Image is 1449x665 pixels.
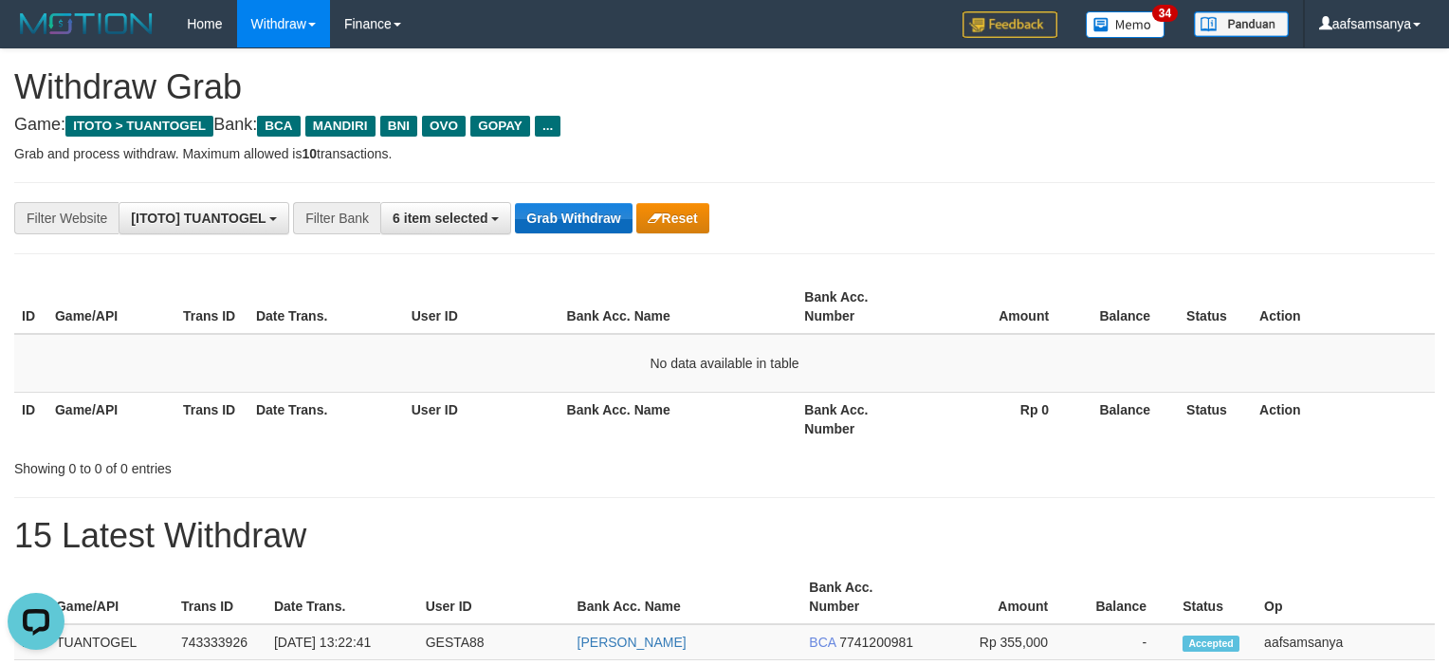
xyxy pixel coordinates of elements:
[801,570,927,624] th: Bank Acc. Number
[559,280,798,334] th: Bank Acc. Name
[1256,624,1435,660] td: aafsamsanya
[14,570,48,624] th: ID
[797,392,925,446] th: Bank Acc. Number
[174,570,266,624] th: Trans ID
[927,624,1076,660] td: Rp 355,000
[174,624,266,660] td: 743333926
[175,280,248,334] th: Trans ID
[14,334,1435,393] td: No data available in table
[839,635,913,650] span: Copy 7741200981 to clipboard
[559,392,798,446] th: Bank Acc. Name
[175,392,248,446] th: Trans ID
[248,392,404,446] th: Date Trans.
[393,211,487,226] span: 6 item selected
[1252,280,1435,334] th: Action
[418,570,570,624] th: User ID
[48,570,174,624] th: Game/API
[8,8,64,65] button: Open LiveChat chat widget
[380,202,511,234] button: 6 item selected
[14,392,47,446] th: ID
[1179,392,1252,446] th: Status
[963,11,1057,38] img: Feedback.jpg
[14,280,47,334] th: ID
[14,202,119,234] div: Filter Website
[14,452,590,478] div: Showing 0 to 0 of 0 entries
[927,570,1076,624] th: Amount
[1077,392,1179,446] th: Balance
[1076,570,1175,624] th: Balance
[404,280,559,334] th: User ID
[418,624,570,660] td: GESTA88
[636,203,709,233] button: Reset
[797,280,925,334] th: Bank Acc. Number
[119,202,289,234] button: [ITOTO] TUANTOGEL
[14,68,1435,106] h1: Withdraw Grab
[570,570,802,624] th: Bank Acc. Name
[1152,5,1178,22] span: 34
[809,635,835,650] span: BCA
[925,392,1077,446] th: Rp 0
[380,116,417,137] span: BNI
[422,116,466,137] span: OVO
[1086,11,1165,38] img: Button%20Memo.svg
[257,116,300,137] span: BCA
[1256,570,1435,624] th: Op
[266,570,418,624] th: Date Trans.
[14,144,1435,163] p: Grab and process withdraw. Maximum allowed is transactions.
[248,280,404,334] th: Date Trans.
[14,9,158,38] img: MOTION_logo.png
[925,280,1077,334] th: Amount
[266,624,418,660] td: [DATE] 13:22:41
[302,146,317,161] strong: 10
[47,392,175,446] th: Game/API
[470,116,530,137] span: GOPAY
[131,211,266,226] span: [ITOTO] TUANTOGEL
[1175,570,1256,624] th: Status
[14,517,1435,555] h1: 15 Latest Withdraw
[515,203,632,233] button: Grab Withdraw
[1194,11,1289,37] img: panduan.png
[47,280,175,334] th: Game/API
[305,116,376,137] span: MANDIRI
[1183,636,1239,652] span: Accepted
[1179,280,1252,334] th: Status
[1252,392,1435,446] th: Action
[1077,280,1179,334] th: Balance
[535,116,560,137] span: ...
[293,202,380,234] div: Filter Bank
[48,624,174,660] td: TUANTOGEL
[1076,624,1175,660] td: -
[65,116,213,137] span: ITOTO > TUANTOGEL
[14,116,1435,135] h4: Game: Bank:
[404,392,559,446] th: User ID
[578,635,687,650] a: [PERSON_NAME]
